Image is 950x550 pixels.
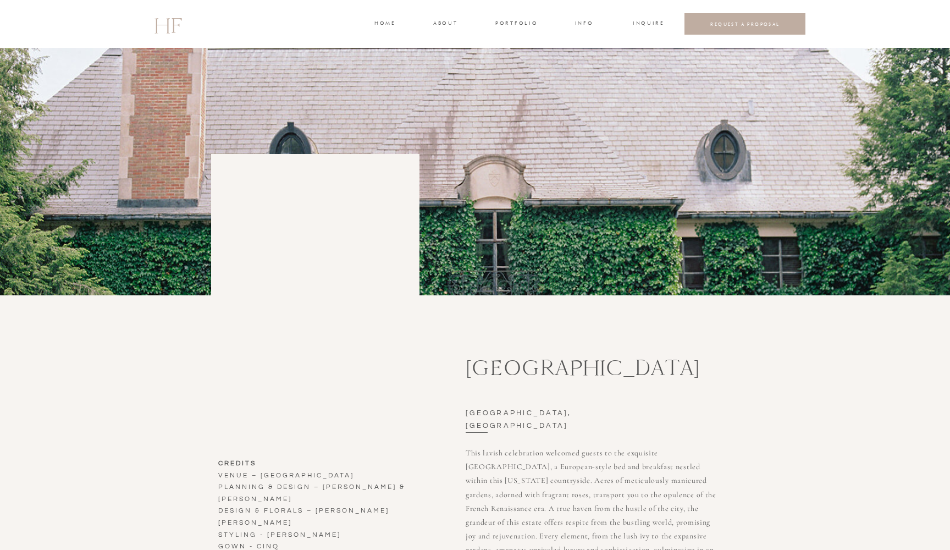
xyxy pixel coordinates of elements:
[466,407,658,423] h3: [GEOGRAPHIC_DATA], [GEOGRAPHIC_DATA]
[154,8,181,40] a: HF
[495,19,537,29] a: portfolio
[574,19,594,29] a: INFO
[633,19,662,29] a: INQUIRE
[693,21,797,27] a: REQUEST A PROPOSAL
[374,19,395,29] a: home
[218,460,256,467] b: CREDITS
[466,356,799,402] h3: [GEOGRAPHIC_DATA]
[433,19,456,29] a: about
